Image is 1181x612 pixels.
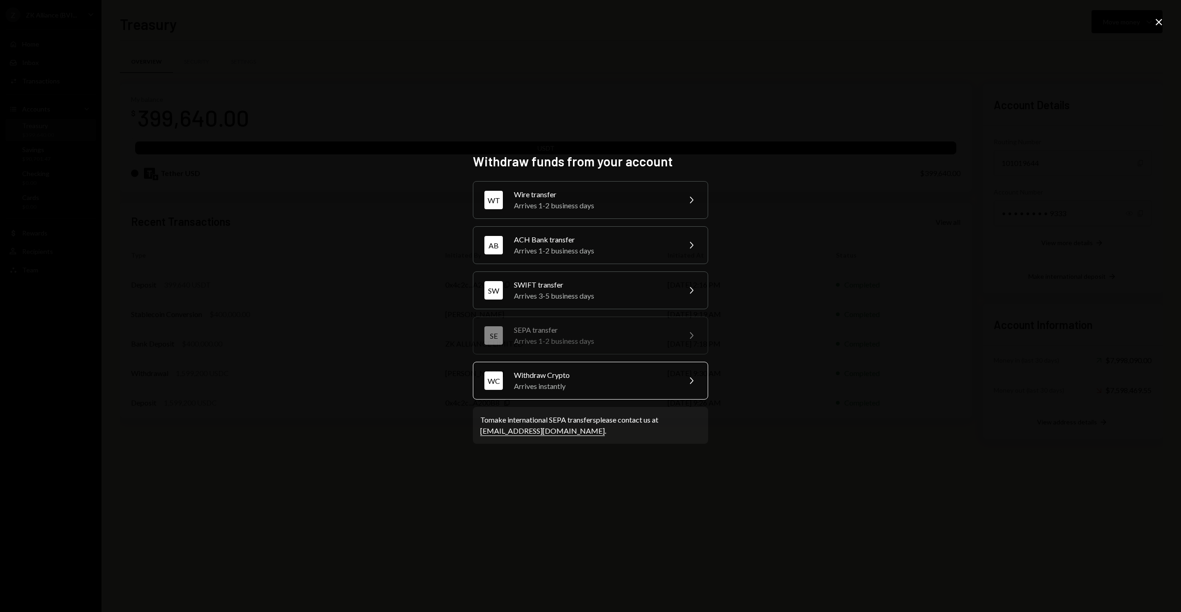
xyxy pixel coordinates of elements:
div: Arrives 1-2 business days [514,200,674,211]
div: ACH Bank transfer [514,234,674,245]
div: WT [484,191,503,209]
div: SW [484,281,503,300]
div: SE [484,326,503,345]
div: SEPA transfer [514,324,674,335]
h2: Withdraw funds from your account [473,153,708,171]
div: To make international SEPA transfers please contact us at . [480,414,701,436]
div: Withdraw Crypto [514,370,674,381]
div: AB [484,236,503,254]
button: SESEPA transferArrives 1-2 business days [473,317,708,354]
button: WTWire transferArrives 1-2 business days [473,181,708,219]
div: Arrives instantly [514,381,674,392]
div: WC [484,371,503,390]
button: ABACH Bank transferArrives 1-2 business days [473,226,708,264]
div: Arrives 3-5 business days [514,290,674,301]
button: SWSWIFT transferArrives 3-5 business days [473,271,708,309]
a: [EMAIL_ADDRESS][DOMAIN_NAME] [480,426,605,436]
div: SWIFT transfer [514,279,674,290]
div: Arrives 1-2 business days [514,335,674,347]
div: Wire transfer [514,189,674,200]
button: WCWithdraw CryptoArrives instantly [473,362,708,400]
div: Arrives 1-2 business days [514,245,674,256]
